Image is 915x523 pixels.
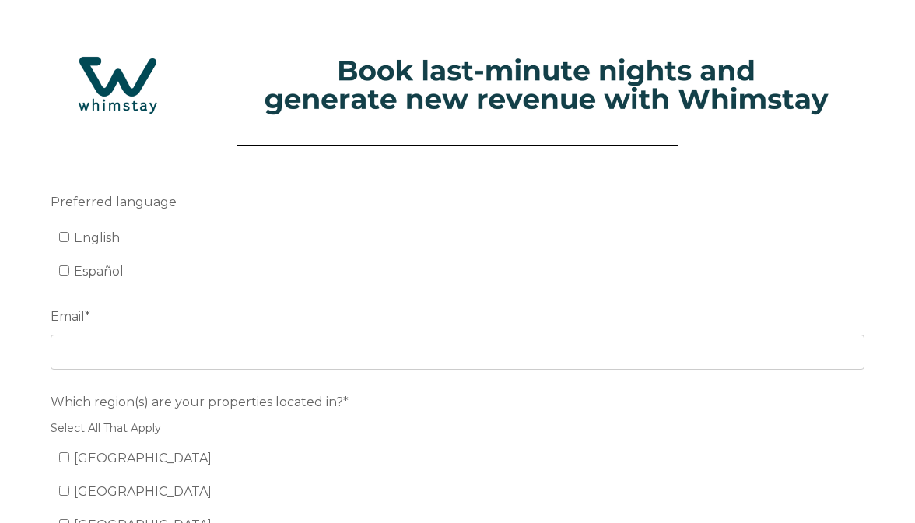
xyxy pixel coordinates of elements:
[74,264,124,279] span: Español
[51,420,864,437] legend: Select All That Apply
[51,390,349,414] span: Which region(s) are your properties located in?*
[59,232,69,242] input: English
[16,38,899,132] img: Hubspot header for SSOB (4)
[74,484,212,499] span: [GEOGRAPHIC_DATA]
[59,486,69,496] input: [GEOGRAPHIC_DATA]
[59,265,69,276] input: Español
[59,452,69,462] input: [GEOGRAPHIC_DATA]
[51,190,177,214] span: Preferred language
[74,230,120,245] span: English
[74,451,212,465] span: [GEOGRAPHIC_DATA]
[51,304,85,328] span: Email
